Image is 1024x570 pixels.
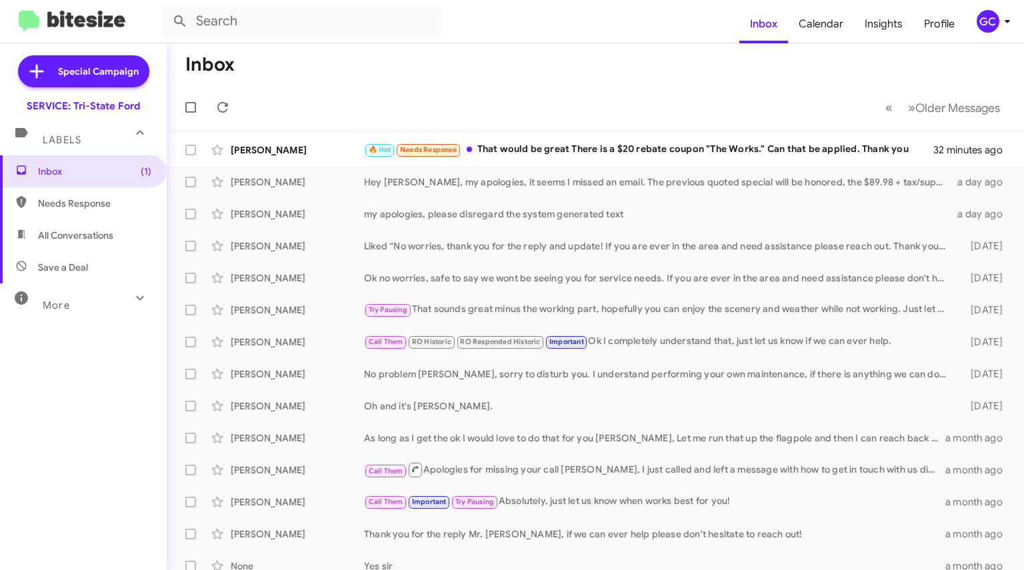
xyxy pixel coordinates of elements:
[900,94,1008,121] button: Next
[954,239,1013,253] div: [DATE]
[231,239,364,253] div: [PERSON_NAME]
[369,145,391,154] span: 🔥 Hot
[954,335,1013,349] div: [DATE]
[231,335,364,349] div: [PERSON_NAME]
[788,5,854,43] a: Calendar
[954,175,1013,189] div: a day ago
[231,431,364,445] div: [PERSON_NAME]
[231,143,364,157] div: [PERSON_NAME]
[231,463,364,477] div: [PERSON_NAME]
[455,497,494,506] span: Try Pausing
[460,337,540,346] span: RO Responded Historic
[231,303,364,317] div: [PERSON_NAME]
[18,55,149,87] a: Special Campaign
[38,197,151,210] span: Needs Response
[364,302,954,317] div: That sounds great minus the working part, hopefully you can enjoy the scenery and weather while n...
[369,467,403,475] span: Call Them
[977,10,999,33] div: GC
[231,495,364,509] div: [PERSON_NAME]
[364,367,954,381] div: No problem [PERSON_NAME], sorry to disturb you. I understand performing your own maintenance, if ...
[954,303,1013,317] div: [DATE]
[549,337,584,346] span: Important
[369,497,403,506] span: Call Them
[369,337,403,346] span: Call Them
[364,527,945,541] div: Thank you for the reply Mr. [PERSON_NAME], if we can ever help please don't hesitate to reach out!
[954,399,1013,413] div: [DATE]
[141,165,151,178] span: (1)
[231,367,364,381] div: [PERSON_NAME]
[933,143,1013,157] div: 32 minutes ago
[161,5,441,37] input: Search
[915,101,1000,115] span: Older Messages
[412,337,451,346] span: RO Historic
[885,99,893,116] span: «
[364,461,945,478] div: Apologies for missing your call [PERSON_NAME], I just called and left a message with how to get i...
[364,494,945,509] div: Absolutely, just let us know when works best for you!
[954,207,1013,221] div: a day ago
[364,207,954,221] div: my apologies, please disregard the system generated text
[231,207,364,221] div: [PERSON_NAME]
[38,261,88,274] span: Save a Deal
[364,399,954,413] div: Oh and it's [PERSON_NAME].
[231,175,364,189] div: [PERSON_NAME]
[945,527,1013,541] div: a month ago
[364,175,954,189] div: Hey [PERSON_NAME], my apologies, it seems I missed an email. The previous quoted special will be ...
[27,99,140,113] div: SERVICE: Tri-State Ford
[58,65,139,78] span: Special Campaign
[854,5,913,43] a: Insights
[231,399,364,413] div: [PERSON_NAME]
[965,10,1009,33] button: GC
[364,334,954,349] div: Ok I completely understand that, just let us know if we can ever help.
[908,99,915,116] span: »
[954,367,1013,381] div: [DATE]
[913,5,965,43] a: Profile
[364,142,933,157] div: That would be great There is a $20 rebate coupon "The Works." Can that be applied. Thank you
[364,271,954,285] div: Ok no worries, safe to say we wont be seeing you for service needs. If you are ever in the area a...
[369,305,407,314] span: Try Pausing
[364,431,945,445] div: As long as I get the ok I would love to do that for you [PERSON_NAME], Let me run that up the fla...
[739,5,788,43] a: Inbox
[38,165,151,178] span: Inbox
[877,94,901,121] button: Previous
[412,497,447,506] span: Important
[364,239,954,253] div: Liked “No worries, thank you for the reply and update! If you are ever in the area and need assis...
[400,145,457,154] span: Needs Response
[38,229,113,242] span: All Conversations
[954,271,1013,285] div: [DATE]
[185,54,235,75] h1: Inbox
[945,463,1013,477] div: a month ago
[945,431,1013,445] div: a month ago
[231,271,364,285] div: [PERSON_NAME]
[43,134,81,146] span: Labels
[43,299,70,311] span: More
[231,527,364,541] div: [PERSON_NAME]
[945,495,1013,509] div: a month ago
[878,94,1008,121] nav: Page navigation example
